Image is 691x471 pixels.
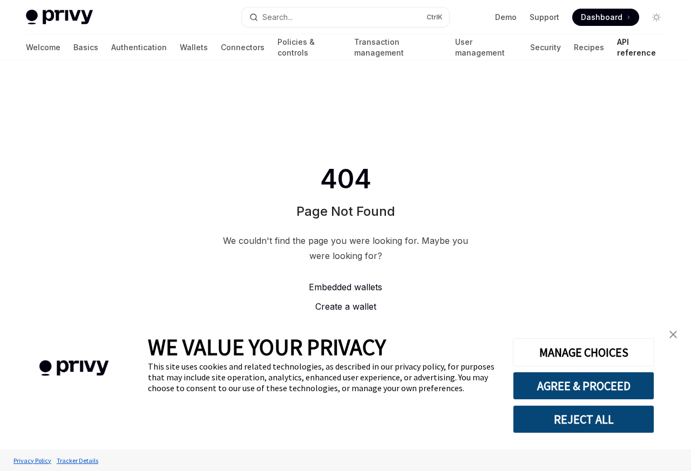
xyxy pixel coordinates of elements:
[513,372,654,400] button: AGREE & PROCEED
[495,12,517,23] a: Demo
[315,301,376,312] span: Create a wallet
[318,164,374,194] span: 404
[221,35,265,60] a: Connectors
[16,345,132,392] img: company logo
[513,338,654,366] button: MANAGE CHOICES
[617,35,665,60] a: API reference
[26,35,60,60] a: Welcome
[73,35,98,60] a: Basics
[662,324,684,345] a: close banner
[262,11,293,24] div: Search...
[574,35,604,60] a: Recipes
[180,35,208,60] a: Wallets
[242,8,449,27] button: Open search
[26,10,93,25] img: light logo
[530,35,561,60] a: Security
[218,300,473,313] a: Create a wallet
[111,35,167,60] a: Authentication
[669,331,677,338] img: close banner
[218,233,473,263] div: We couldn't find the page you were looking for. Maybe you were looking for?
[530,12,559,23] a: Support
[581,12,622,23] span: Dashboard
[455,35,518,60] a: User management
[426,13,443,22] span: Ctrl K
[513,405,654,433] button: REJECT ALL
[354,35,442,60] a: Transaction management
[648,9,665,26] button: Toggle dark mode
[309,282,382,292] span: Embedded wallets
[296,203,395,220] h1: Page Not Found
[148,361,497,393] div: This site uses cookies and related technologies, as described in our privacy policy, for purposes...
[54,451,101,470] a: Tracker Details
[277,35,341,60] a: Policies & controls
[218,281,473,293] a: Embedded wallets
[11,451,54,470] a: Privacy Policy
[148,333,386,361] span: WE VALUE YOUR PRIVACY
[572,9,639,26] a: Dashboard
